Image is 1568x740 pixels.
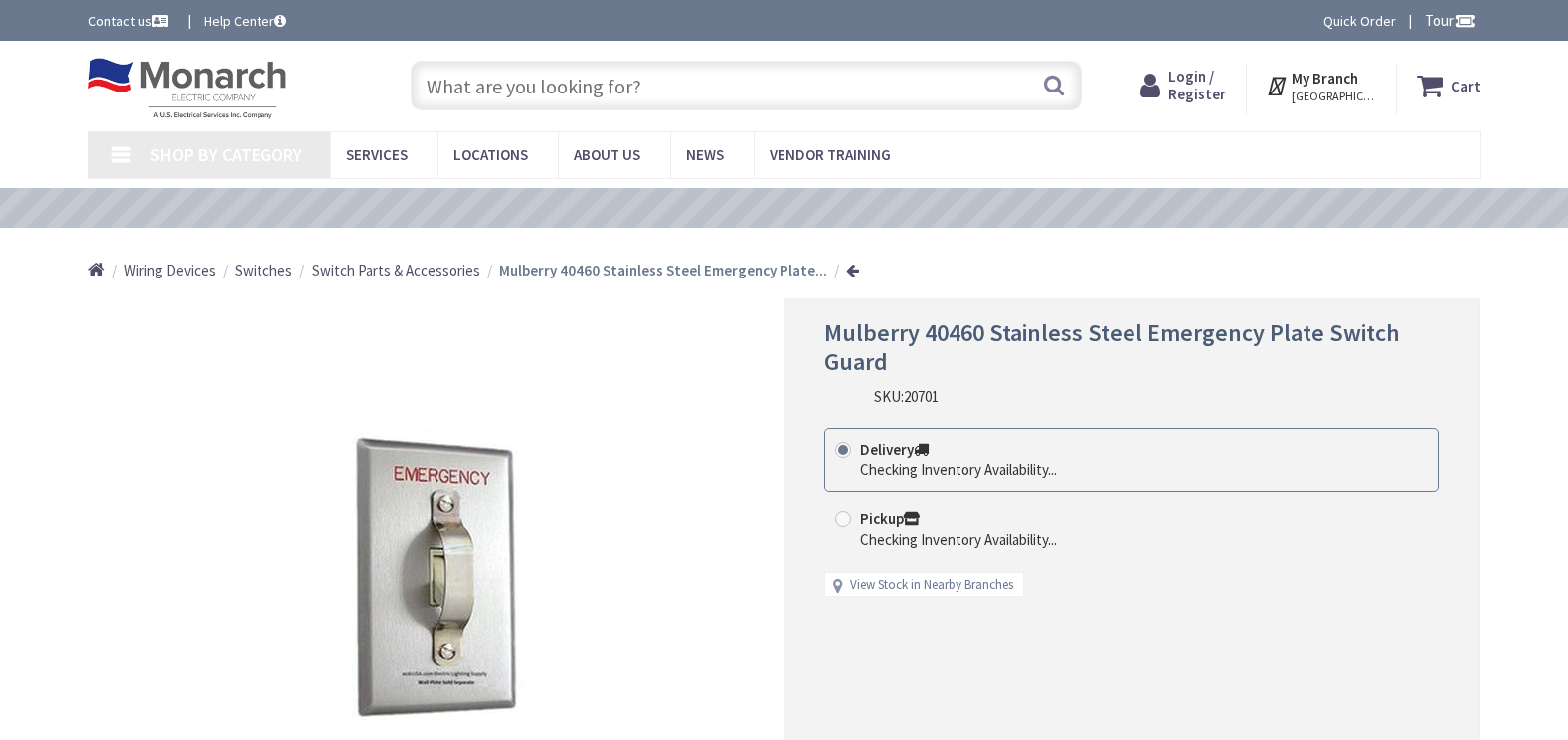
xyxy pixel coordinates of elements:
[860,440,929,459] strong: Delivery
[411,61,1082,110] input: What are you looking for?
[1323,11,1396,31] a: Quick Order
[88,11,172,31] a: Contact us
[124,261,216,279] span: Wiring Devices
[824,317,1400,377] span: Mulberry 40460 Stainless Steel Emergency Plate Switch Guard
[850,576,1013,595] a: View Stock in Nearby Branches
[1266,68,1376,103] div: My Branch [GEOGRAPHIC_DATA], [GEOGRAPHIC_DATA]
[1292,89,1376,104] span: [GEOGRAPHIC_DATA], [GEOGRAPHIC_DATA]
[1168,67,1226,103] span: Login / Register
[204,11,286,31] a: Help Center
[874,386,939,407] div: SKU:
[124,260,216,280] a: Wiring Devices
[686,145,724,164] span: News
[574,145,640,164] span: About Us
[860,509,920,528] strong: Pickup
[346,145,408,164] span: Services
[287,428,586,726] img: Mulberry 40460 Stainless Steel Emergency Plate Switch Guard
[312,260,480,280] a: Switch Parts & Accessories
[1292,69,1358,88] strong: My Branch
[610,198,958,220] a: VIEW OUR VIDEO TRAINING LIBRARY
[235,260,292,280] a: Switches
[770,145,891,164] span: Vendor Training
[499,261,827,279] strong: Mulberry 40460 Stainless Steel Emergency Plate...
[904,387,939,406] span: 20701
[1425,11,1476,30] span: Tour
[453,145,528,164] span: Locations
[312,261,480,279] span: Switch Parts & Accessories
[1451,68,1481,103] strong: Cart
[1417,68,1481,103] a: Cart
[860,529,1057,550] div: Checking Inventory Availability...
[88,58,287,119] img: Monarch Electric Company
[1140,68,1226,103] a: Login / Register
[150,143,302,166] span: Shop By Category
[860,460,1057,480] div: Checking Inventory Availability...
[235,261,292,279] span: Switches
